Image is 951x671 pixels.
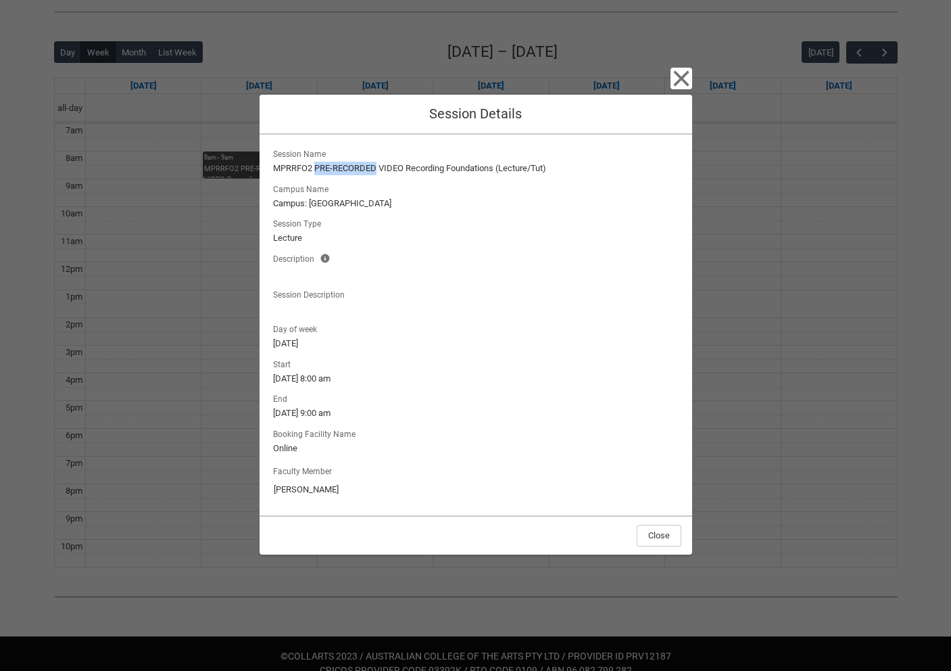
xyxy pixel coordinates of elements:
span: Description [273,250,320,265]
lightning-formatted-text: [DATE] [273,337,679,350]
span: Campus Name [273,181,334,195]
lightning-formatted-text: MPRRFO2 PRE-RECORDED VIDEO Recording Foundations (Lecture/Tut) [273,162,679,175]
span: Session Details [429,106,522,122]
span: Day of week [273,321,322,335]
lightning-formatted-text: [DATE] 9:00 am [273,407,679,420]
lightning-formatted-text: Lecture [273,231,679,245]
span: Session Description [273,286,350,301]
button: Close [670,68,692,89]
button: Close [637,525,681,547]
span: Session Name [273,145,331,160]
span: Session Type [273,215,326,230]
lightning-formatted-text: Campus: [GEOGRAPHIC_DATA] [273,197,679,210]
lightning-formatted-text: [DATE] 8:00 am [273,372,679,386]
label: Faculty Member [273,463,337,478]
lightning-formatted-text: Online [273,442,679,455]
span: Booking Facility Name [273,425,361,440]
span: Start [273,356,296,371]
span: End [273,390,293,405]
